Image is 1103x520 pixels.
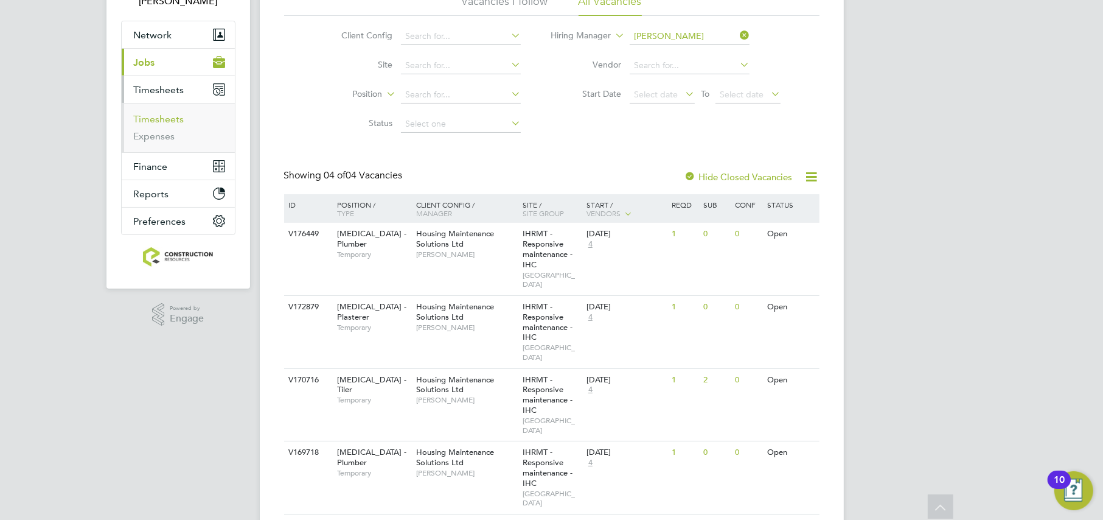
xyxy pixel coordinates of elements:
[337,447,406,468] span: [MEDICAL_DATA] - Plumber
[586,448,666,458] div: [DATE]
[401,28,521,45] input: Search for...
[286,296,329,318] div: V172879
[416,208,452,218] span: Manager
[416,395,517,405] span: [PERSON_NAME]
[732,369,764,392] div: 0
[1054,480,1065,496] div: 10
[764,441,817,464] div: Open
[143,247,213,267] img: construction-resources-logo-retina.png
[586,229,666,239] div: [DATE]
[684,171,793,183] label: Hide Closed Vacancies
[324,169,403,181] span: 04 Vacancies
[322,118,392,128] label: Status
[416,447,494,468] span: Housing Maintenance Solutions Ltd
[122,208,235,234] button: Preferences
[669,369,700,392] div: 1
[284,169,405,182] div: Showing
[286,223,329,245] div: V176449
[630,28,750,45] input: Search for...
[669,441,700,464] div: 1
[523,489,580,508] span: [GEOGRAPHIC_DATA]
[134,29,172,41] span: Network
[152,303,204,326] a: Powered byEngage
[312,88,382,100] label: Position
[122,153,235,180] button: Finance
[523,416,580,435] span: [GEOGRAPHIC_DATA]
[697,86,713,102] span: To
[551,59,621,70] label: Vendor
[586,458,594,468] span: 4
[523,270,580,289] span: [GEOGRAPHIC_DATA]
[700,223,732,245] div: 0
[700,194,732,215] div: Sub
[134,57,155,68] span: Jobs
[523,228,572,270] span: IHRMT - Responsive maintenance - IHC
[401,116,521,133] input: Select one
[586,239,594,250] span: 4
[170,303,204,314] span: Powered by
[337,323,410,332] span: Temporary
[337,301,406,322] span: [MEDICAL_DATA] - Plasterer
[322,30,392,41] label: Client Config
[764,369,817,392] div: Open
[720,89,764,100] span: Select date
[134,188,169,200] span: Reports
[122,49,235,76] button: Jobs
[170,314,204,324] span: Engage
[732,223,764,245] div: 0
[134,113,184,125] a: Timesheets
[764,223,817,245] div: Open
[134,161,168,172] span: Finance
[700,369,732,392] div: 2
[416,468,517,478] span: [PERSON_NAME]
[586,302,666,312] div: [DATE]
[322,59,392,70] label: Site
[337,250,410,259] span: Temporary
[122,180,235,207] button: Reports
[122,21,235,48] button: Network
[122,76,235,103] button: Timesheets
[337,374,406,395] span: [MEDICAL_DATA] - Tiler
[586,208,621,218] span: Vendors
[416,228,494,249] span: Housing Maintenance Solutions Ltd
[121,247,235,267] a: Go to home page
[134,216,186,227] span: Preferences
[122,103,235,152] div: Timesheets
[286,194,329,215] div: ID
[337,208,354,218] span: Type
[700,296,732,318] div: 0
[134,84,184,96] span: Timesheets
[1054,471,1093,510] button: Open Resource Center, 10 new notifications
[732,194,764,215] div: Conf
[551,88,621,99] label: Start Date
[337,468,410,478] span: Temporary
[583,194,669,225] div: Start /
[328,194,413,223] div: Position /
[732,441,764,464] div: 0
[134,130,175,142] a: Expenses
[586,385,594,395] span: 4
[523,447,572,488] span: IHRMT - Responsive maintenance - IHC
[337,228,406,249] span: [MEDICAL_DATA] - Plumber
[416,301,494,322] span: Housing Maintenance Solutions Ltd
[523,374,572,416] span: IHRMT - Responsive maintenance - IHC
[416,323,517,332] span: [PERSON_NAME]
[634,89,678,100] span: Select date
[586,375,666,385] div: [DATE]
[416,374,494,395] span: Housing Maintenance Solutions Ltd
[669,194,700,215] div: Reqd
[764,194,817,215] div: Status
[630,57,750,74] input: Search for...
[324,169,346,181] span: 04 of
[286,441,329,464] div: V169718
[669,296,700,318] div: 1
[416,250,517,259] span: [PERSON_NAME]
[286,369,329,392] div: V170716
[732,296,764,318] div: 0
[669,223,700,245] div: 1
[523,208,564,218] span: Site Group
[520,194,583,223] div: Site /
[700,441,732,464] div: 0
[523,343,580,362] span: [GEOGRAPHIC_DATA]
[413,194,520,223] div: Client Config /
